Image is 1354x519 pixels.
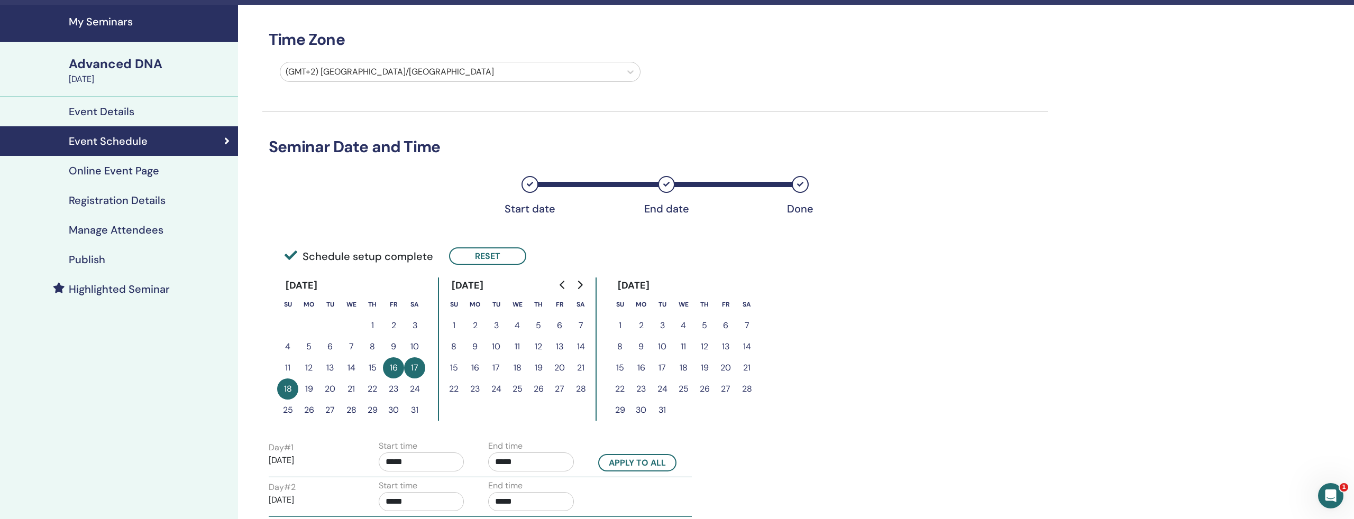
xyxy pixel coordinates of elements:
[319,378,341,400] button: 20
[69,194,166,207] h4: Registration Details
[630,336,652,357] button: 9
[715,294,736,315] th: Friday
[383,294,404,315] th: Friday
[609,294,630,315] th: Sunday
[694,294,715,315] th: Thursday
[383,315,404,336] button: 2
[488,479,523,492] label: End time
[404,336,425,357] button: 10
[507,378,528,400] button: 25
[549,294,570,315] th: Friday
[383,378,404,400] button: 23
[285,248,433,264] span: Schedule setup complete
[507,315,528,336] button: 4
[379,479,417,492] label: Start time
[277,294,298,315] th: Sunday
[383,336,404,357] button: 9
[736,336,757,357] button: 14
[486,294,507,315] th: Tuesday
[383,357,404,378] button: 16
[554,274,571,295] button: Go to previous month
[571,274,588,295] button: Go to next month
[486,357,507,378] button: 17
[443,315,464,336] button: 1
[673,378,694,400] button: 25
[362,378,383,400] button: 22
[486,378,507,400] button: 24
[694,357,715,378] button: 19
[609,357,630,378] button: 15
[277,357,298,378] button: 11
[69,15,232,28] h4: My Seminars
[609,336,630,357] button: 8
[570,315,591,336] button: 7
[609,400,630,421] button: 29
[652,315,673,336] button: 3
[570,378,591,400] button: 28
[715,336,736,357] button: 13
[736,378,757,400] button: 28
[62,55,238,86] a: Advanced DNA[DATE]
[652,378,673,400] button: 24
[507,357,528,378] button: 18
[486,315,507,336] button: 3
[298,357,319,378] button: 12
[362,294,383,315] th: Thursday
[269,441,294,454] label: Day # 1
[69,73,232,86] div: [DATE]
[262,30,1048,49] h3: Time Zone
[630,378,652,400] button: 23
[673,294,694,315] th: Wednesday
[69,224,163,236] h4: Manage Attendees
[528,357,549,378] button: 19
[609,378,630,400] button: 22
[570,336,591,357] button: 14
[1318,483,1343,508] iframe: Intercom live chat
[694,336,715,357] button: 12
[319,400,341,421] button: 27
[694,315,715,336] button: 5
[570,357,591,378] button: 21
[528,315,549,336] button: 5
[673,315,694,336] button: 4
[298,336,319,357] button: 5
[341,336,362,357] button: 7
[549,336,570,357] button: 13
[277,400,298,421] button: 25
[630,294,652,315] th: Monday
[69,283,170,295] h4: Highlighted Seminar
[362,315,383,336] button: 1
[652,400,673,421] button: 31
[652,336,673,357] button: 10
[528,336,549,357] button: 12
[383,400,404,421] button: 30
[630,400,652,421] button: 30
[715,357,736,378] button: 20
[404,315,425,336] button: 3
[570,294,591,315] th: Saturday
[528,294,549,315] th: Thursday
[609,277,658,294] div: [DATE]
[464,294,486,315] th: Monday
[464,315,486,336] button: 2
[673,336,694,357] button: 11
[277,378,298,400] button: 18
[464,378,486,400] button: 23
[298,378,319,400] button: 19
[341,400,362,421] button: 28
[507,294,528,315] th: Wednesday
[277,336,298,357] button: 4
[640,202,693,215] div: End date
[69,253,105,266] h4: Publish
[630,357,652,378] button: 16
[464,357,486,378] button: 16
[443,357,464,378] button: 15
[341,294,362,315] th: Wednesday
[69,135,148,147] h4: Event Schedule
[598,454,676,471] button: Apply to all
[715,315,736,336] button: 6
[449,247,526,265] button: Reset
[549,315,570,336] button: 6
[715,378,736,400] button: 27
[609,315,630,336] button: 1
